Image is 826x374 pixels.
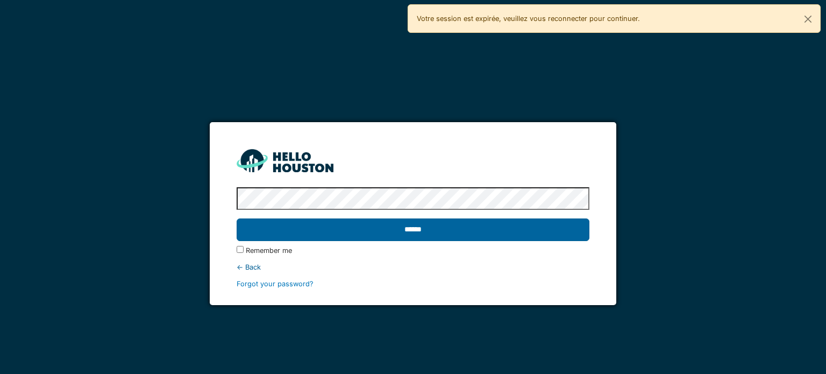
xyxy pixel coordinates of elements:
[237,149,333,172] img: HH_line-BYnF2_Hg.png
[796,5,820,33] button: Close
[246,245,292,256] label: Remember me
[237,262,589,272] div: ← Back
[408,4,821,33] div: Votre session est expirée, veuillez vous reconnecter pour continuer.
[237,280,314,288] a: Forgot your password?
